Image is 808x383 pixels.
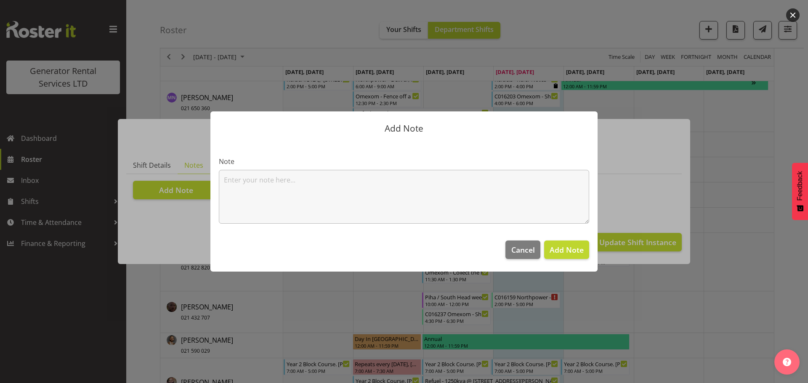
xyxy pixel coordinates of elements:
img: help-xxl-2.png [783,358,791,366]
span: Feedback [796,171,804,201]
span: Add Note [550,245,584,255]
button: Cancel [505,240,540,259]
span: Cancel [511,244,535,255]
button: Feedback - Show survey [792,163,808,220]
span: Add Note [385,122,423,134]
label: Note [219,156,589,166]
button: Add Note [544,240,589,259]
